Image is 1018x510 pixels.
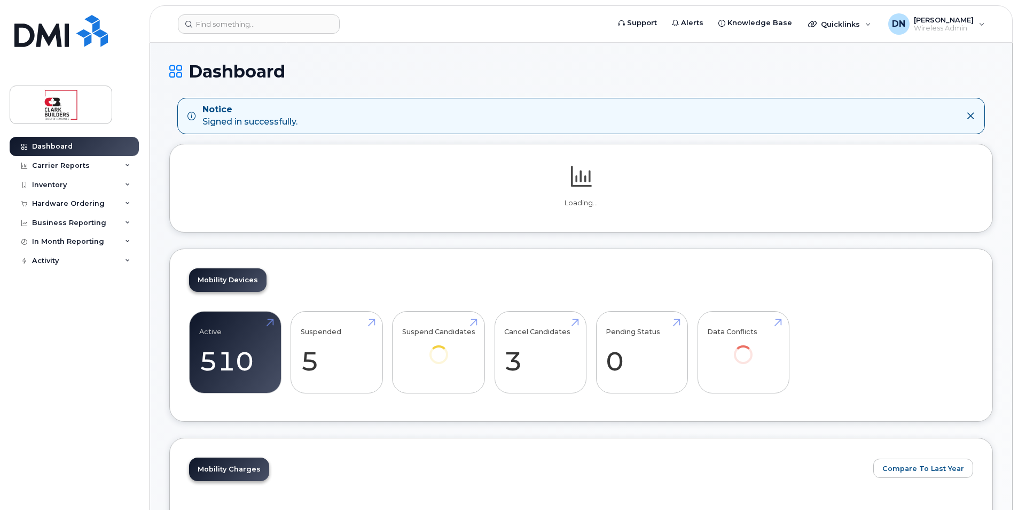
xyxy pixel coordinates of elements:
[606,317,678,388] a: Pending Status 0
[189,458,269,481] a: Mobility Charges
[189,198,973,208] p: Loading...
[202,104,297,128] div: Signed in successfully.
[199,317,271,388] a: Active 510
[873,459,973,478] button: Compare To Last Year
[402,317,475,378] a: Suspend Candidates
[707,317,779,378] a: Data Conflicts
[504,317,576,388] a: Cancel Candidates 3
[882,463,964,474] span: Compare To Last Year
[169,62,993,81] h1: Dashboard
[301,317,373,388] a: Suspended 5
[189,268,267,292] a: Mobility Devices
[202,104,297,116] strong: Notice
